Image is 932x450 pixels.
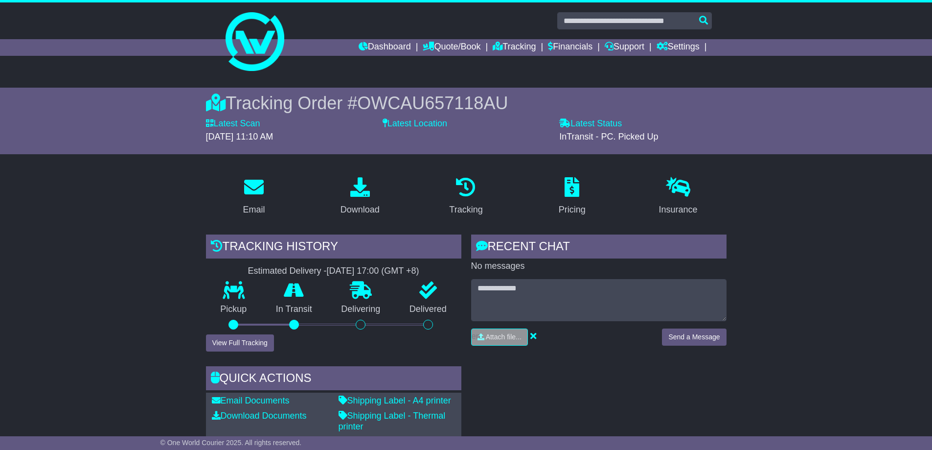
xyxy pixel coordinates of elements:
span: [DATE] 11:10 AM [206,132,273,142]
div: Quick Actions [206,366,461,393]
p: Delivering [327,304,395,315]
div: Estimated Delivery - [206,266,461,277]
div: [DATE] 17:00 (GMT +8) [327,266,419,277]
button: Send a Message [662,329,726,346]
a: Download Documents [212,411,307,421]
p: In Transit [261,304,327,315]
a: Settings [657,39,700,56]
a: Email Documents [212,396,290,405]
label: Latest Location [383,118,447,129]
a: Support [605,39,644,56]
a: Tracking [443,174,489,220]
a: Email [236,174,271,220]
a: Shipping Label - A4 printer [339,396,451,405]
div: Download [341,203,380,216]
a: Insurance [653,174,704,220]
span: © One World Courier 2025. All rights reserved. [160,439,302,447]
p: Pickup [206,304,262,315]
a: Tracking [493,39,536,56]
div: Insurance [659,203,698,216]
a: Pricing [552,174,592,220]
div: Tracking Order # [206,93,727,114]
label: Latest Status [559,118,622,129]
span: OWCAU657118AU [357,93,508,113]
div: Tracking [449,203,482,216]
label: Latest Scan [206,118,260,129]
div: RECENT CHAT [471,235,727,261]
a: Financials [548,39,592,56]
p: No messages [471,261,727,272]
a: Shipping Label - Thermal printer [339,411,446,431]
a: Download [334,174,386,220]
p: Delivered [395,304,461,315]
a: Dashboard [359,39,411,56]
div: Email [243,203,265,216]
div: Tracking history [206,235,461,261]
div: Pricing [559,203,586,216]
a: Quote/Book [423,39,480,56]
span: InTransit - PC. Picked Up [559,132,658,142]
button: View Full Tracking [206,334,274,352]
